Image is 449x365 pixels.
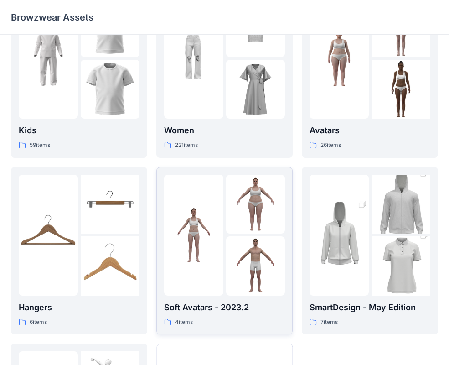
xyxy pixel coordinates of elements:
[302,167,438,335] a: folder 1folder 2folder 3SmartDesign - May Edition7items
[310,301,430,314] p: SmartDesign - May Edition
[156,167,293,335] a: folder 1folder 2folder 3Soft Avatars - 2023.24items
[19,29,78,88] img: folder 1
[81,175,140,234] img: folder 2
[81,236,140,296] img: folder 3
[372,160,431,248] img: folder 2
[226,60,285,119] img: folder 3
[30,141,50,150] p: 59 items
[11,167,147,335] a: folder 1folder 2folder 3Hangers6items
[81,60,140,119] img: folder 3
[19,301,139,314] p: Hangers
[320,141,341,150] p: 26 items
[164,301,285,314] p: Soft Avatars - 2023.2
[30,318,47,327] p: 6 items
[320,318,338,327] p: 7 items
[164,205,223,265] img: folder 1
[310,29,369,88] img: folder 1
[11,11,93,24] p: Browzwear Assets
[226,236,285,296] img: folder 3
[310,124,430,137] p: Avatars
[19,124,139,137] p: Kids
[310,191,369,279] img: folder 1
[175,318,193,327] p: 4 items
[164,29,223,88] img: folder 1
[175,141,198,150] p: 221 items
[372,222,431,310] img: folder 3
[372,60,431,119] img: folder 3
[226,175,285,234] img: folder 2
[164,124,285,137] p: Women
[19,205,78,265] img: folder 1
